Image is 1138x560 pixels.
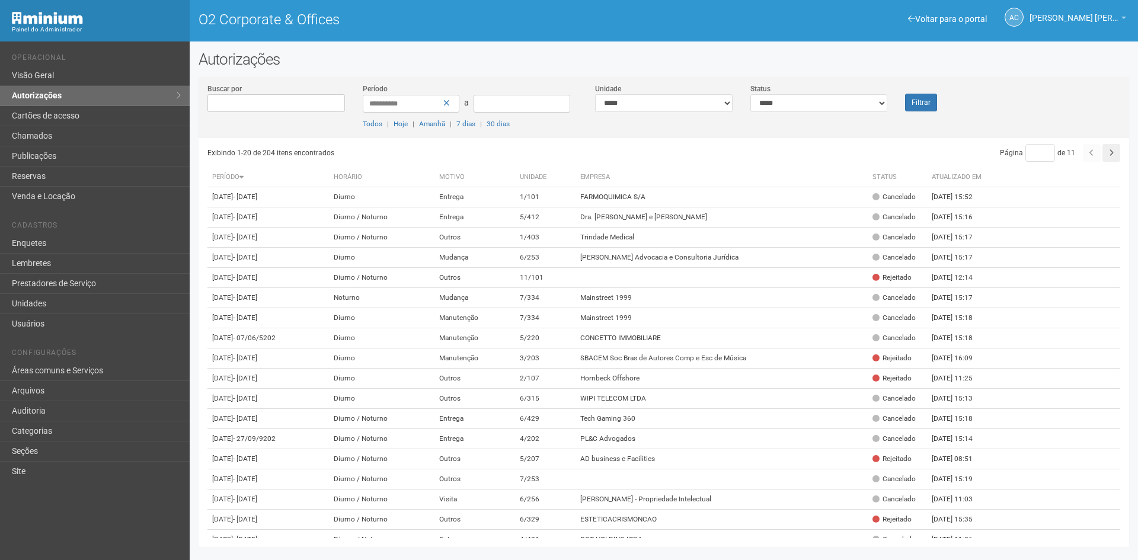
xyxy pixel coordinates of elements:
td: Entrega [434,530,515,550]
div: Rejeitado [872,273,912,283]
td: [DATE] [207,369,329,389]
td: ESTETICACRISMONCAO [576,510,868,530]
td: 6/256 [515,489,576,510]
a: 7 dias [456,120,475,128]
td: [DATE] 15:17 [927,248,992,268]
td: Diurno [329,248,434,268]
td: Diurno / Noturno [329,207,434,228]
td: FARMOQUIMICA S/A [576,187,868,207]
span: - 27/09/9202 [233,434,276,443]
span: - [DATE] [233,354,257,362]
div: Rejeitado [872,353,912,363]
div: Cancelado [872,192,916,202]
div: Cancelado [872,212,916,222]
div: Cancelado [872,393,916,404]
td: [DATE] 12:14 [927,268,992,288]
label: Status [750,84,771,94]
label: Unidade [595,84,621,94]
td: [DATE] [207,429,329,449]
span: - [DATE] [233,193,257,201]
td: [DATE] [207,187,329,207]
td: Outros [434,389,515,409]
th: Motivo [434,168,515,187]
td: 4/401 [515,530,576,550]
td: [DATE] [207,328,329,348]
td: Trindade Medical [576,228,868,248]
div: Painel do Administrador [12,24,181,35]
td: [DATE] 15:16 [927,207,992,228]
td: [DATE] 11:26 [927,530,992,550]
td: Manutenção [434,348,515,369]
th: Horário [329,168,434,187]
div: Cancelado [872,293,916,303]
span: - 07/06/5202 [233,334,276,342]
td: [DATE] 15:18 [927,328,992,348]
span: - [DATE] [233,414,257,423]
td: [DATE] 15:13 [927,389,992,409]
span: - [DATE] [233,515,257,523]
td: [DATE] [207,530,329,550]
td: Hornbeck Offshore [576,369,868,389]
a: AC [1005,8,1024,27]
td: Diurno [329,308,434,328]
td: DGT HOLDING LTDA [576,530,868,550]
td: Diurno [329,389,434,409]
td: 2/107 [515,369,576,389]
td: [DATE] 16:09 [927,348,992,369]
td: [DATE] [207,228,329,248]
td: Diurno / Noturno [329,469,434,489]
td: WIPI TELECOM LTDA [576,389,868,409]
td: Diurno / Noturno [329,530,434,550]
td: Diurno [329,348,434,369]
td: [DATE] 15:14 [927,429,992,449]
a: Voltar para o portal [908,14,987,24]
span: - [DATE] [233,273,257,281]
li: Configurações [12,348,181,361]
div: Cancelado [872,333,916,343]
td: [DATE] 15:19 [927,469,992,489]
span: - [DATE] [233,495,257,503]
td: [DATE] [207,469,329,489]
td: Diurno [329,187,434,207]
td: [DATE] [207,389,329,409]
div: Cancelado [872,232,916,242]
td: Noturno [329,288,434,308]
td: Entrega [434,429,515,449]
th: Atualizado em [927,168,992,187]
td: [PERSON_NAME] - Propriedade Intelectual [576,489,868,510]
span: | [450,120,452,128]
td: 5/220 [515,328,576,348]
div: Cancelado [872,535,916,545]
label: Buscar por [207,84,242,94]
td: Outros [434,469,515,489]
td: [DATE] 15:18 [927,308,992,328]
td: [DATE] 15:17 [927,228,992,248]
span: - [DATE] [233,213,257,221]
li: Cadastros [12,221,181,233]
td: [DATE] 15:52 [927,187,992,207]
td: Outros [434,268,515,288]
td: [DATE] [207,308,329,328]
div: Cancelado [872,414,916,424]
a: Amanhã [419,120,445,128]
td: Outros [434,228,515,248]
td: Entrega [434,207,515,228]
td: Diurno / Noturno [329,429,434,449]
span: | [413,120,414,128]
td: 7/334 [515,288,576,308]
span: Ana Carla de Carvalho Silva [1030,2,1118,23]
td: Diurno / Noturno [329,489,434,510]
h2: Autorizações [199,50,1129,68]
li: Operacional [12,53,181,66]
td: Mudança [434,248,515,268]
td: 6/329 [515,510,576,530]
td: 6/315 [515,389,576,409]
td: 4/202 [515,429,576,449]
span: Página de 11 [1000,149,1075,157]
td: [DATE] 15:18 [927,409,992,429]
td: CONCETTO IMMOBILIARE [576,328,868,348]
td: Manutenção [434,328,515,348]
td: Diurno / Noturno [329,409,434,429]
a: Todos [363,120,382,128]
th: Período [207,168,329,187]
